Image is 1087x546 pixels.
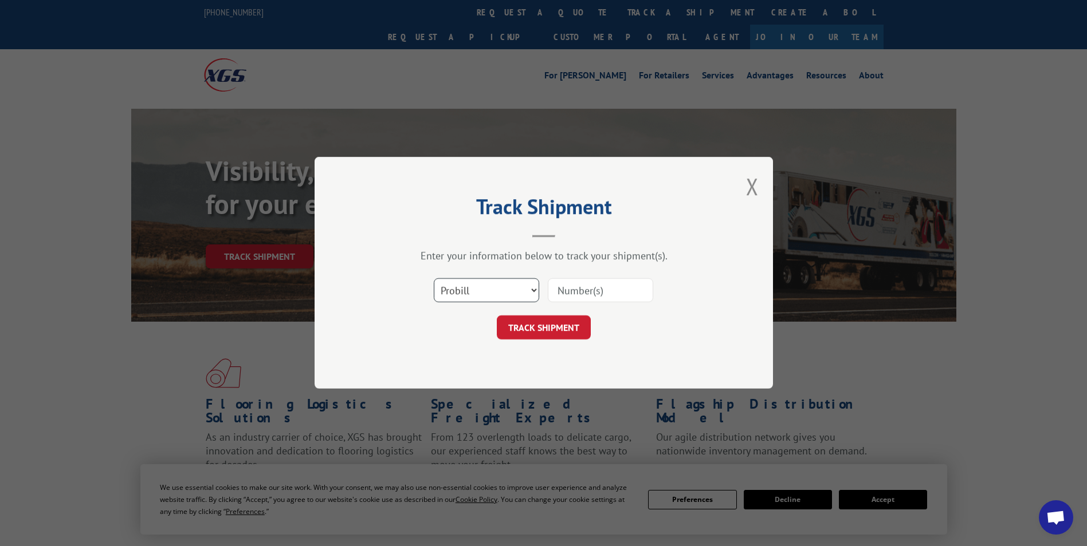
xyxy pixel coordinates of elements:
div: Enter your information below to track your shipment(s). [372,250,716,263]
button: Close modal [746,171,759,201]
input: Number(s) [548,279,653,303]
div: Open chat [1039,500,1073,535]
h2: Track Shipment [372,199,716,220]
button: TRACK SHIPMENT [497,316,591,340]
